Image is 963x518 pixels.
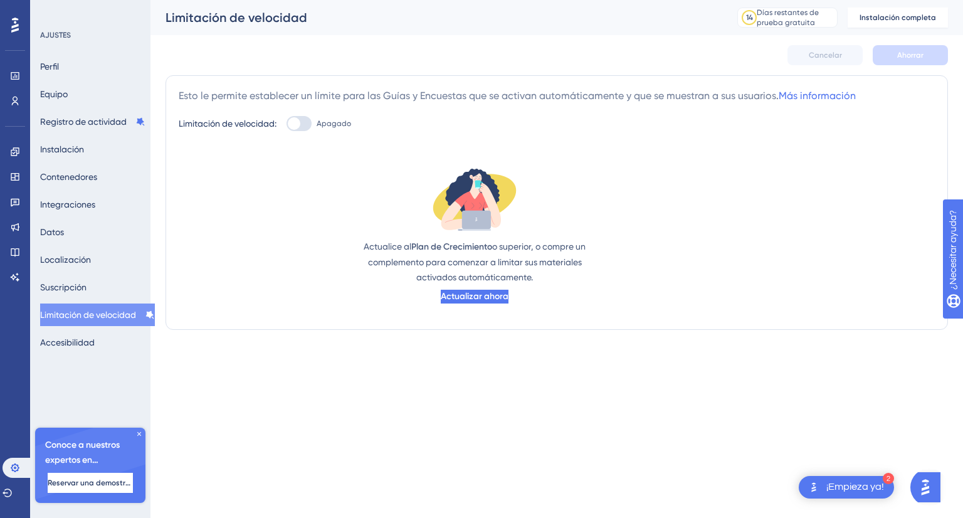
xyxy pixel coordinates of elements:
button: Localización [40,248,91,271]
iframe: Asistente de inicio de IA de UserGuiding [910,468,948,506]
font: Limitación de velocidad: [179,119,276,129]
font: Instalación completa [860,13,936,22]
button: Perfil [40,55,59,78]
font: Suscripción [40,282,87,292]
font: Esto le permite establecer un límite para las Guías y Encuestas que se activan automáticamente y ... [179,90,779,102]
font: Ahorrar [897,51,924,60]
button: Contenedores [40,166,97,188]
font: Actualice al [364,241,411,251]
a: Más información [779,90,856,102]
font: Registro de actividad [40,117,127,127]
font: Plan de Crecimiento [411,241,492,252]
button: Limitación de velocidad [40,304,155,326]
button: Integraciones [40,193,95,216]
font: Apagado [317,119,351,128]
button: Reservar una demostración [48,473,133,493]
font: Limitación de velocidad [166,10,307,25]
button: Suscripción [40,276,87,299]
font: Reservar una demostración [48,478,145,487]
button: Ahorrar [873,45,948,65]
font: Localización [40,255,91,265]
font: ¡Empieza ya! [826,482,884,492]
font: Actualizar ahora [441,291,508,302]
font: Accesibilidad [40,337,95,347]
img: texto alternativo de la imagen del lanzador [806,480,821,495]
button: Actualizar ahora [441,290,508,304]
font: Conoce a nuestros expertos en onboarding 🎧 [45,440,120,480]
font: 2 [887,475,890,482]
button: Registro de actividad [40,110,145,133]
button: Datos [40,221,64,243]
button: Accesibilidad [40,331,95,354]
button: Instalación completa [848,8,948,28]
button: Cancelar [787,45,863,65]
button: Equipo [40,83,68,105]
font: ¿Necesitar ayuda? [29,6,109,15]
font: 14 [746,13,753,22]
button: Instalación [40,138,84,161]
font: Contenedores [40,172,97,182]
font: Integraciones [40,199,95,209]
font: o superior, o compre un complemento para comenzar a limitar sus materiales activados automáticame... [368,241,586,282]
font: Datos [40,227,64,237]
div: Abra la lista de verificación ¡Comience!, módulos restantes: 2 [799,476,894,499]
font: Días restantes de prueba gratuita [757,8,819,27]
font: Perfil [40,61,59,71]
font: Equipo [40,89,68,99]
font: Limitación de velocidad [40,310,136,320]
font: AJUSTES [40,31,71,40]
font: Cancelar [809,51,842,60]
font: Instalación [40,144,84,154]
